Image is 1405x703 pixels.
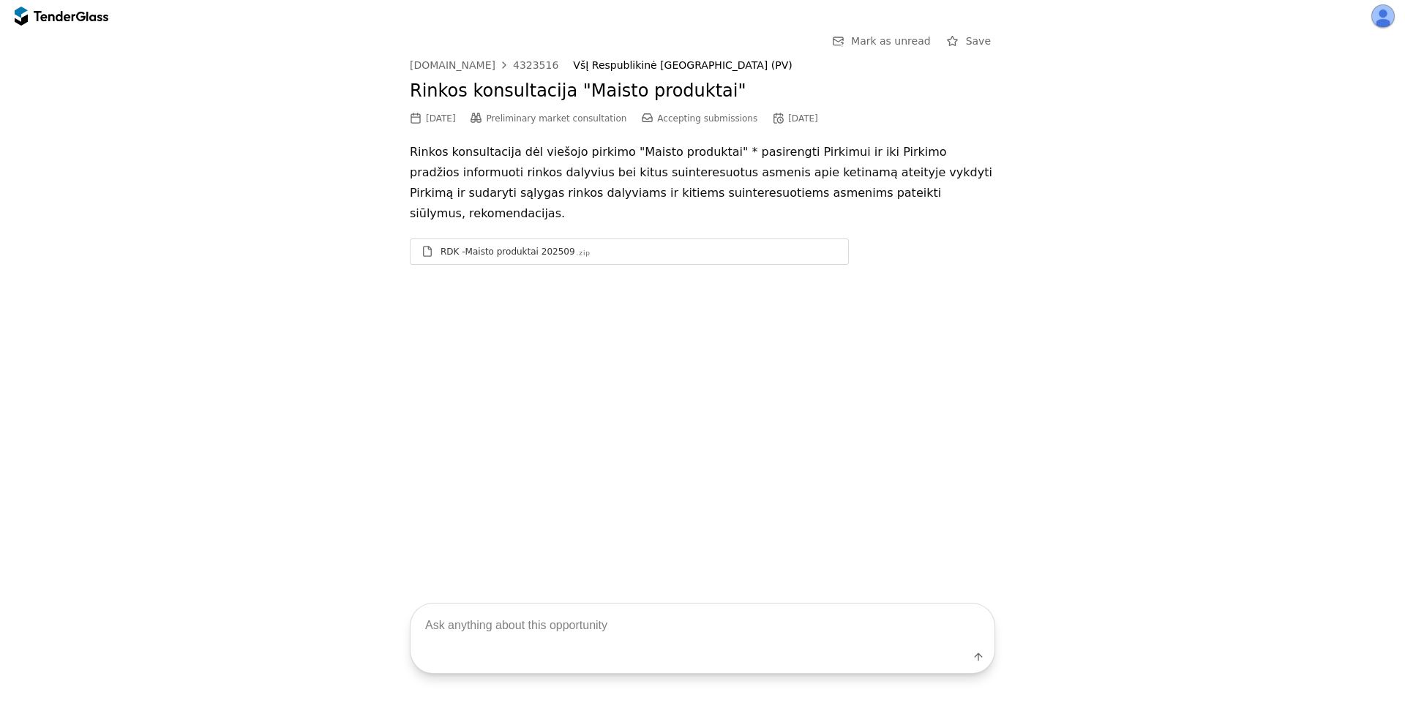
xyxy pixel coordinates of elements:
[441,246,575,257] div: RDK -Maisto produktai 202509
[657,113,757,124] span: Accepting submissions
[828,32,935,50] button: Mark as unread
[943,32,995,50] button: Save
[573,59,980,72] div: VšĮ Respublikinė [GEOGRAPHIC_DATA] (PV)
[851,35,931,47] span: Mark as unread
[410,59,558,71] a: [DOMAIN_NAME]4323516
[410,142,995,224] p: Rinkos konsultacija dėl viešojo pirkimo "Maisto produktai" * pasirengti Pirkimui ir iki Pirkimo p...
[410,79,995,104] h2: Rinkos konsultacija "Maisto produktai"
[426,113,456,124] div: [DATE]
[410,238,849,265] a: RDK -Maisto produktai 202509.zip
[487,113,627,124] span: Preliminary market consultation
[788,113,818,124] div: [DATE]
[577,249,591,258] div: .zip
[966,35,991,47] span: Save
[410,60,495,70] div: [DOMAIN_NAME]
[513,60,558,70] div: 4323516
